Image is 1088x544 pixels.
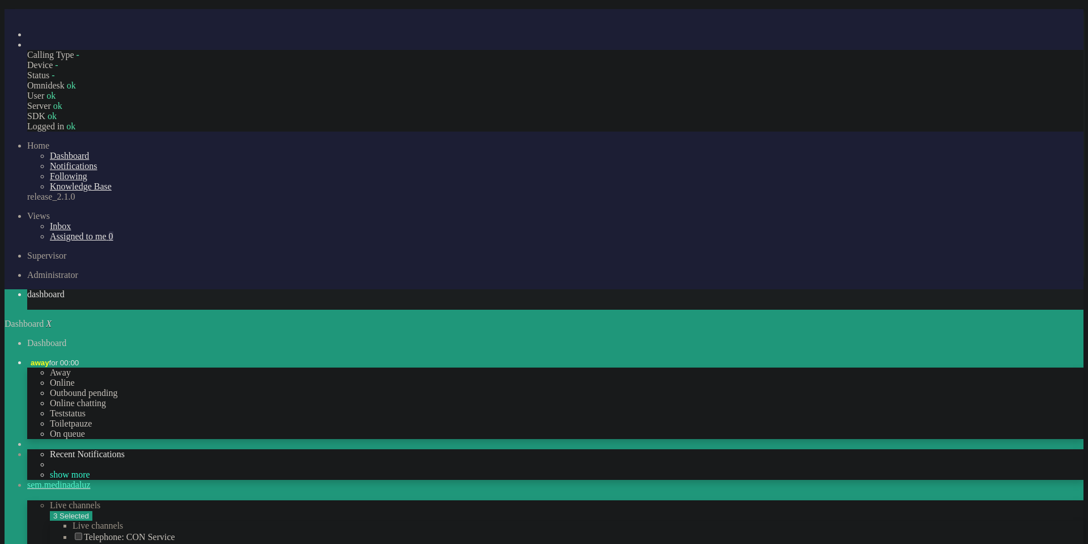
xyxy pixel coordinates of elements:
[46,319,52,328] i: X
[48,111,57,121] span: ok
[27,111,45,121] span: SDK
[27,358,82,368] button: awayfor 00:00
[27,29,1083,40] li: Dashboard menu
[76,50,79,60] span: -
[66,121,75,131] span: ok
[27,60,53,70] span: Device
[75,533,82,540] input: Telephone: CON Service
[5,319,44,328] span: Dashboard
[50,388,118,398] label: Outbound pending
[31,359,49,367] span: away
[53,101,62,111] span: ok
[27,70,49,80] span: Status
[50,231,113,241] a: Assigned to me 0
[27,101,51,111] span: Server
[27,121,64,131] span: Logged in
[50,449,1083,459] li: Recent Notifications
[50,378,75,387] label: Online
[50,161,97,171] span: Notifications
[50,151,89,161] a: Dashboard menu item
[27,192,75,201] span: release_2.1.0
[50,368,71,377] label: Away
[27,289,65,299] span: dashboard
[50,429,85,438] label: On queue
[50,182,112,191] span: Knowledge Base
[27,211,1083,221] li: Views
[50,171,87,181] a: Following
[27,300,1083,310] div: Close tab
[109,231,113,241] span: 0
[46,91,56,100] span: ok
[55,60,58,70] span: -
[52,70,54,80] span: -
[27,141,1083,151] li: Home menu item
[5,9,1083,132] ul: Menu
[73,532,175,542] label: Telephone: CON Service
[50,151,89,161] span: Dashboard
[50,470,90,479] a: show more
[27,289,1083,310] li: Dashboard
[50,161,97,171] a: Notifications menu item
[27,91,44,100] span: User
[27,9,47,19] a: Omnidesk
[53,512,89,520] span: 3 Selected
[50,398,106,408] label: Online chatting
[27,50,74,60] span: Calling Type
[50,419,92,428] label: Toiletpauze
[31,359,79,367] span: for 00:00
[27,338,1083,348] li: Dashboard
[67,81,76,90] span: ok
[27,270,1083,280] li: Administrator
[50,408,86,418] label: Teststatus
[27,480,1083,490] a: sem.medinadaluz
[50,182,112,191] a: Knowledge base
[27,357,1083,439] li: awayfor 00:00 AwayOnlineOutbound pendingOnline chattingTeststatusToiletpauzeOn queue
[50,221,71,231] a: Inbox
[27,251,1083,261] li: Supervisor
[27,40,1083,50] li: Tickets menu
[27,81,65,90] span: Omnidesk
[50,511,92,521] button: 3 Selected
[50,231,107,241] span: Assigned to me
[5,141,1083,202] ul: dashboard menu items
[73,521,123,530] label: Live channels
